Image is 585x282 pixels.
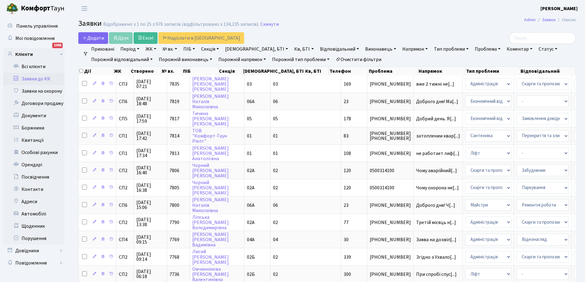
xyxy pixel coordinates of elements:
a: Порожній тип проблеми [270,54,332,65]
span: Доброго дня! Ч[...] [416,202,455,209]
span: 02А [247,219,255,226]
span: [DATE] 17:34 [136,148,164,158]
a: Admin [524,17,536,23]
a: Тичина[PERSON_NAME][PERSON_NAME] [192,110,229,127]
th: № вх. [161,67,183,75]
a: Всі клієнти [3,60,64,73]
span: 7769 [170,236,179,243]
span: 7819 [170,98,179,105]
span: СП2 [119,185,131,190]
span: 30 [344,236,349,243]
a: Кв, БТІ [292,44,316,54]
span: [DATE] 13:38 [136,217,164,227]
span: Додати [82,35,104,41]
a: Excel [134,32,158,44]
a: Заявки [542,17,556,23]
span: СП2 [119,168,131,173]
a: Посвідчення [3,171,64,183]
span: 23 [344,98,349,105]
span: Третій місяць н[...] [416,219,456,226]
th: Кв, БТІ [305,67,329,75]
a: ТОВ"Комфорт-ТаунРіелт" [192,127,227,145]
a: Боржники [3,122,64,134]
span: СП5 [119,116,131,121]
span: [PHONE_NUMBER] [370,255,411,260]
span: [DATE] 16:38 [136,183,164,193]
li: Список [556,17,576,23]
b: Комфорт [21,3,50,13]
span: СП2 [119,220,131,225]
span: Згідно з Ухвало[...] [416,254,456,261]
span: 02 [273,184,278,191]
a: Заявки до КК [3,73,64,85]
span: Панель управління [16,23,58,29]
a: [PERSON_NAME]НаталіяМиколаївна [192,197,229,214]
span: 02 [273,219,278,226]
span: 178 [344,115,351,122]
span: [DATE] 09:15 [136,235,164,245]
span: 02 [273,254,278,261]
span: 7806 [170,167,179,174]
span: Чому аварійний[...] [416,167,457,174]
a: Додати [78,32,108,44]
span: 108 [344,150,351,157]
span: 7736 [170,271,179,278]
a: Мої повідомлення1046 [3,32,64,44]
span: [DATE] 07:21 [136,79,164,89]
span: 169 [344,81,351,87]
span: 02А [247,184,255,191]
a: Адреси [3,195,64,208]
a: Договори продажу [3,97,64,110]
span: 06А [247,98,255,105]
span: [PHONE_NUMBER] [370,99,411,104]
span: Чому охорона не[...] [416,184,459,191]
th: [DEMOGRAPHIC_DATA], БТІ [243,67,305,75]
span: 04А [247,236,255,243]
span: [DATE] 17:59 [136,114,164,124]
a: Секція [199,44,221,54]
span: [PHONE_NUMBER] [370,220,411,225]
th: Створено [130,67,161,75]
span: СП4 [119,237,131,242]
a: Чорний[PERSON_NAME][PERSON_NAME] [192,162,229,179]
a: Відповідальний [318,44,361,54]
a: Особові рахунки [3,146,64,159]
span: затоплении квар[...] [416,133,460,139]
span: [PHONE_NUMBER] [370,237,411,242]
span: 83 [344,133,349,139]
a: Лисий[PERSON_NAME][PERSON_NAME] [192,249,229,266]
img: logo.png [6,2,18,15]
span: 01 [273,150,278,157]
span: 03 [273,81,278,87]
a: Період [118,44,142,54]
div: Відображено з 1 по 25 з 976 записів (відфільтровано з 134,235 записів). [103,21,259,27]
span: 77 [344,219,349,226]
span: [PHONE_NUMBER] [PHONE_NUMBER] [370,131,411,141]
span: 0500314100 [370,185,411,190]
span: 02Б [247,254,255,261]
a: Повідомлення [3,257,64,269]
nav: breadcrumb [515,14,585,26]
a: Тип проблеми [431,44,471,54]
span: 7805 [170,184,179,191]
button: Переключити навігацію [77,3,92,14]
a: [PERSON_NAME][PERSON_NAME]Вадимівна [192,231,229,248]
span: Доброго дня! Ма[...] [416,98,458,105]
span: [DATE] 16:40 [136,165,164,175]
span: Заявки [78,18,102,29]
span: При спробі спус[...] [416,271,457,278]
input: Пошук... [509,32,576,44]
span: 06 [273,98,278,105]
span: 7813 [170,150,179,157]
span: СП2 [119,255,131,260]
span: 339 [344,254,351,261]
a: [PERSON_NAME][PERSON_NAME][PERSON_NAME] [192,75,229,93]
a: ЖК [143,44,159,54]
span: 02 [273,271,278,278]
span: СП1 [119,133,131,138]
a: Проблема [472,44,503,54]
span: [DATE] 06:18 [136,269,164,279]
span: 7768 [170,254,179,261]
a: Панель управління [3,20,64,32]
a: ПІБ [181,44,197,54]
